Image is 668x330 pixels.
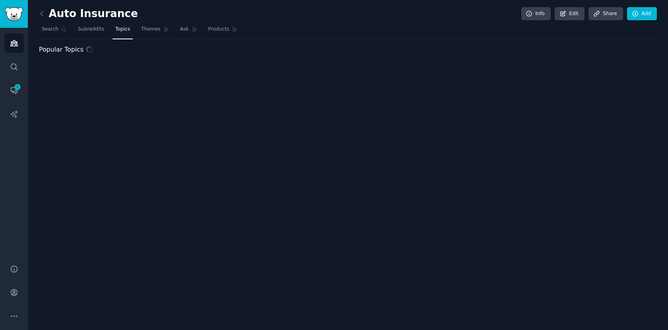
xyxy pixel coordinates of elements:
a: Add [627,7,657,21]
img: GummySearch logo [5,7,23,21]
a: Search [39,23,70,39]
span: Themes [141,26,161,33]
span: Subreddits [78,26,104,33]
h2: Auto Insurance [39,8,138,20]
span: Search [42,26,58,33]
a: Topics [113,23,133,39]
span: Products [208,26,229,33]
span: Popular Topics [39,45,83,55]
a: Ask [177,23,200,39]
a: Subreddits [75,23,107,39]
a: Info [521,7,551,21]
span: Topics [115,26,130,33]
a: Themes [138,23,172,39]
a: Edit [555,7,584,21]
a: Share [588,7,623,21]
a: Products [206,23,241,39]
span: 1 [14,84,21,90]
span: Ask [180,26,189,33]
a: 1 [4,81,24,100]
